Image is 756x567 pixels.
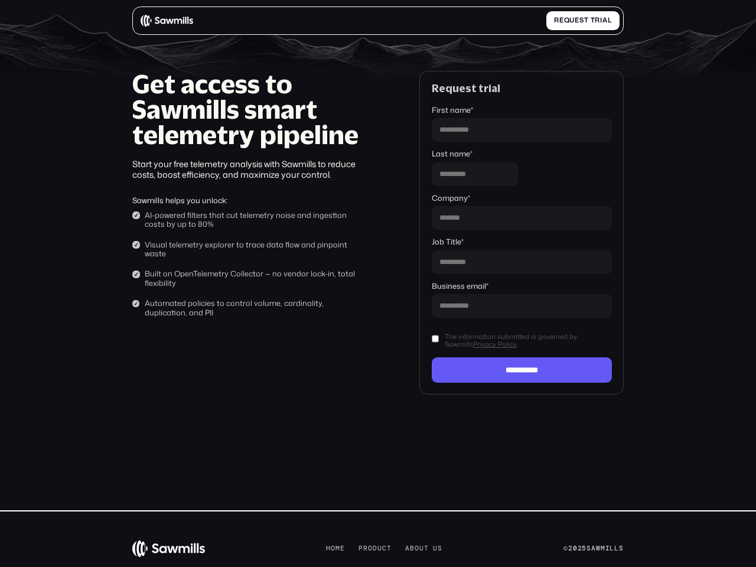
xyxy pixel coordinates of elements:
[432,236,461,247] span: Job Title
[554,17,612,24] div: Request trial
[432,193,468,203] span: Company
[132,196,367,205] div: Sawmills helps you unlock:
[326,545,344,552] a: Home
[145,299,368,317] div: Automated policies to control volume, cardinality, duplication, and PII
[132,71,367,148] h1: Get access to Sawmills smart telemetry pipeline
[145,269,368,288] div: Built on OpenTelemetry Collector — no vendor lock-in, total flexibility
[432,105,471,115] span: First name
[432,335,439,343] input: The information submitted is governed by SawmillsPrivacy Policy.
[145,211,368,229] div: AI-powered filters that cut telemetry noise and ingestion costs by up to 80%
[546,11,620,31] a: Request trial
[432,83,612,94] div: Request trial
[473,340,516,349] a: Privacy Policy
[145,240,368,259] div: Visual telemetry explorer to trace data flow and pinpoint waste
[405,545,442,552] a: About us
[563,545,624,552] div: © Sawmills
[359,545,391,552] a: Product
[445,333,612,349] span: The information submitted is governed by Sawmills .
[132,159,367,181] div: Start your free telemetry analysis with Sawmills to reduce costs, boost efficiency, and maximize ...
[568,544,586,552] span: 2025
[432,281,486,291] span: Business email
[432,148,470,159] span: Last name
